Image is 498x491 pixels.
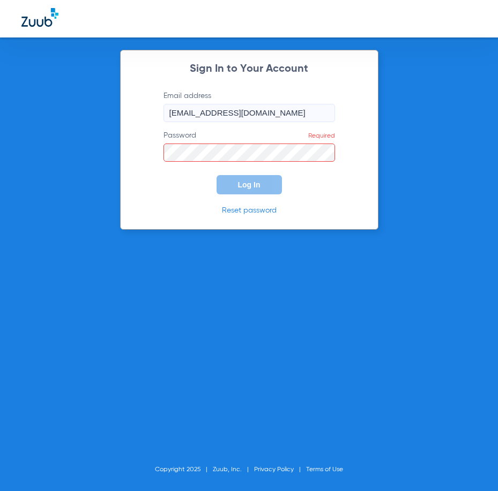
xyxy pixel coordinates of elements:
button: Log In [217,175,282,194]
h2: Sign In to Your Account [147,64,351,74]
li: Copyright 2025 [155,464,213,475]
span: Log In [238,180,261,189]
img: Zuub Logo [21,8,58,27]
span: Required [308,133,335,139]
label: Password [163,130,335,162]
a: Reset password [222,207,277,214]
li: Zuub, Inc. [213,464,254,475]
a: Terms of Use [306,466,343,473]
input: PasswordRequired [163,143,335,162]
label: Email address [163,90,335,122]
a: Privacy Policy [254,466,294,473]
input: Email address [163,104,335,122]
